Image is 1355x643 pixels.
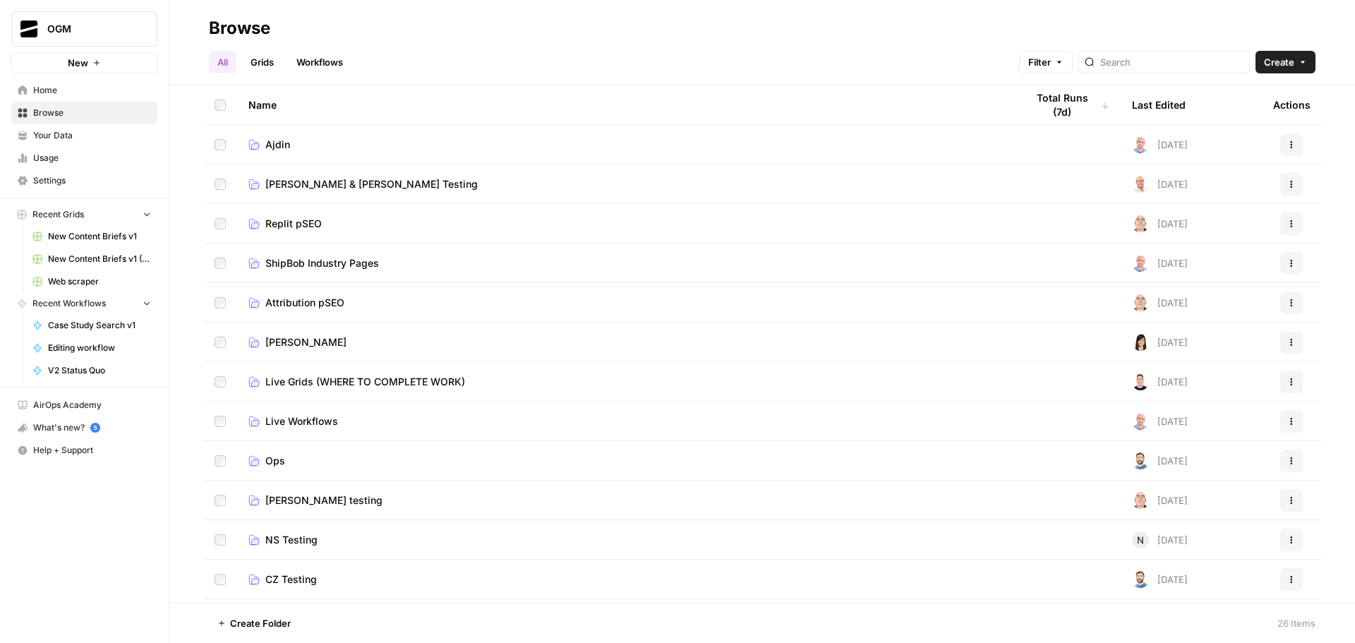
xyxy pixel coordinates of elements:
[33,399,151,411] span: AirOps Academy
[1132,85,1186,124] div: Last Edited
[209,612,299,635] button: Create Folder
[48,319,151,332] span: Case Study Search v1
[248,296,1004,310] a: Attribution pSEO
[248,375,1004,389] a: Live Grids (WHERE TO COMPLETE WORK)
[1132,176,1149,193] img: 188iwuyvzfh3ydj1fgy9ywkpn8q3
[1132,571,1149,588] img: rkuhcc9i3o44kxidim2bifsq4gyt
[26,225,157,248] a: New Content Briefs v1
[1132,215,1188,232] div: [DATE]
[1132,373,1188,390] div: [DATE]
[11,293,157,314] button: Recent Workflows
[48,364,151,377] span: V2 Status Quo
[1273,85,1311,124] div: Actions
[1132,452,1149,469] img: rkuhcc9i3o44kxidim2bifsq4gyt
[1100,55,1243,69] input: Search
[26,314,157,337] a: Case Study Search v1
[1028,55,1051,69] span: Filter
[1026,85,1109,124] div: Total Runs (7d)
[265,177,478,191] span: [PERSON_NAME] & [PERSON_NAME] Testing
[48,253,151,265] span: New Content Briefs v1 (DUPLICATED FOR NEW CLIENTS)
[248,177,1004,191] a: [PERSON_NAME] & [PERSON_NAME] Testing
[1132,492,1149,509] img: 6mn3t1u10swa0r3h7s7stz6i176n
[248,493,1004,507] a: [PERSON_NAME] testing
[1132,294,1149,311] img: 6mn3t1u10swa0r3h7s7stz6i176n
[11,124,157,147] a: Your Data
[11,416,157,439] button: What's new? 5
[11,11,157,47] button: Workspace: OGM
[11,52,157,73] button: New
[248,454,1004,468] a: Ops
[1132,373,1149,390] img: kzka4djjulup9f2j0y3tq81fdk6a
[32,208,84,221] span: Recent Grids
[1132,413,1149,430] img: 4tx75zylyv1pt3lh6v9ok7bbf875
[1019,51,1073,73] button: Filter
[265,217,322,231] span: Replit pSEO
[11,147,157,169] a: Usage
[26,337,157,359] a: Editing workflow
[11,204,157,225] button: Recent Grids
[1132,255,1149,272] img: 4tx75zylyv1pt3lh6v9ok7bbf875
[248,256,1004,270] a: ShipBob Industry Pages
[248,533,1004,547] a: NS Testing
[1132,334,1188,351] div: [DATE]
[1255,51,1315,73] button: Create
[248,217,1004,231] a: Replit pSEO
[1132,492,1188,509] div: [DATE]
[265,335,347,349] span: [PERSON_NAME]
[265,375,465,389] span: Live Grids (WHERE TO COMPLETE WORK)
[1132,136,1149,153] img: 4tx75zylyv1pt3lh6v9ok7bbf875
[33,152,151,164] span: Usage
[265,454,285,468] span: Ops
[12,417,157,438] div: What's new?
[16,16,42,42] img: OGM Logo
[48,230,151,243] span: New Content Briefs v1
[265,256,379,270] span: ShipBob Industry Pages
[32,297,106,310] span: Recent Workflows
[265,414,338,428] span: Live Workflows
[11,394,157,416] a: AirOps Academy
[1132,452,1188,469] div: [DATE]
[265,493,383,507] span: [PERSON_NAME] testing
[265,572,317,587] span: CZ Testing
[1132,176,1188,193] div: [DATE]
[33,107,151,119] span: Browse
[47,22,133,36] span: OGM
[11,79,157,102] a: Home
[90,423,100,433] a: 5
[230,616,291,630] span: Create Folder
[1137,533,1144,547] span: N
[248,138,1004,152] a: Ajdin
[33,129,151,142] span: Your Data
[248,414,1004,428] a: Live Workflows
[209,51,236,73] a: All
[209,17,270,40] div: Browse
[11,102,157,124] a: Browse
[11,169,157,192] a: Settings
[1132,334,1149,351] img: jp8kszkhuej7s1u2b4qg7jtqk2xf
[26,270,157,293] a: Web scraper
[248,572,1004,587] a: CZ Testing
[1132,255,1188,272] div: [DATE]
[1132,294,1188,311] div: [DATE]
[1277,616,1315,630] div: 26 Items
[1132,531,1188,548] div: [DATE]
[26,359,157,382] a: V2 Status Quo
[248,85,1004,124] div: Name
[242,51,282,73] a: Grids
[1132,571,1188,588] div: [DATE]
[93,424,97,431] text: 5
[1132,413,1188,430] div: [DATE]
[48,275,151,288] span: Web scraper
[265,296,344,310] span: Attribution pSEO
[48,342,151,354] span: Editing workflow
[1264,55,1294,69] span: Create
[33,174,151,187] span: Settings
[1132,136,1188,153] div: [DATE]
[265,138,290,152] span: Ajdin
[33,444,151,457] span: Help + Support
[248,335,1004,349] a: [PERSON_NAME]
[68,56,88,70] span: New
[1132,215,1149,232] img: 6mn3t1u10swa0r3h7s7stz6i176n
[33,84,151,97] span: Home
[265,533,318,547] span: NS Testing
